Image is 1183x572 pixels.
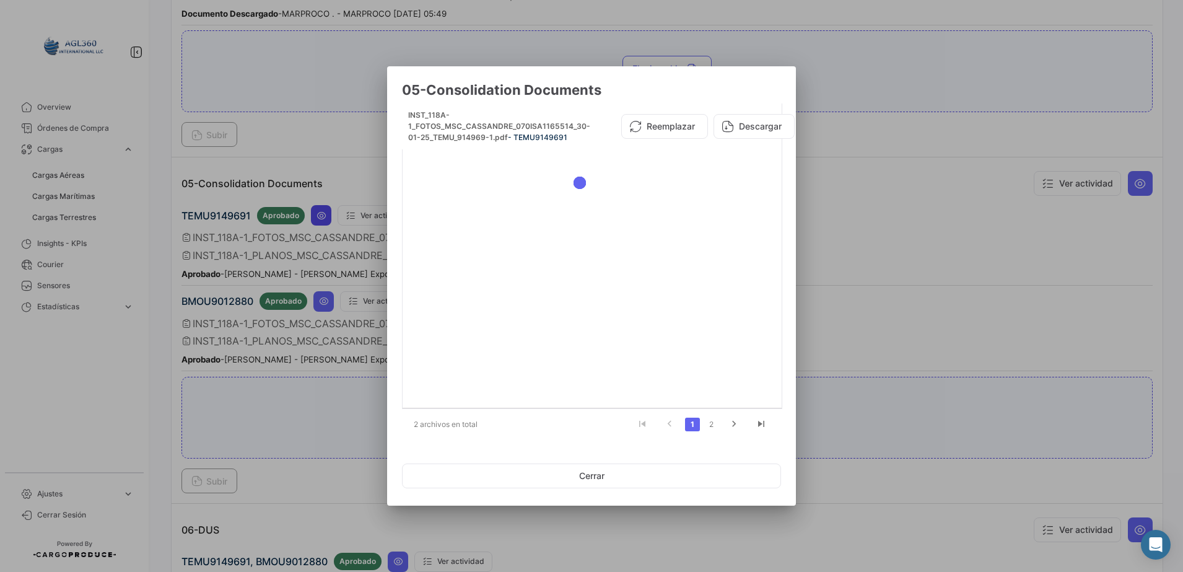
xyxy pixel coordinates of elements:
h3: 05-Consolidation Documents [402,81,781,99]
button: Reemplazar [621,114,708,139]
span: - TEMU9149691 [508,133,567,142]
a: 1 [685,418,700,431]
span: INST_118A-1_FOTOS_MSC_CASSANDRE_070ISA1165514_30-01-25_TEMU_914969-1.pdf [408,110,590,142]
a: go to next page [722,418,746,431]
a: 2 [704,418,718,431]
button: Cerrar [402,464,781,488]
li: page 1 [683,414,702,435]
a: go to previous page [658,418,681,431]
li: page 2 [702,414,720,435]
a: go to first page [631,418,654,431]
div: Abrir Intercom Messenger [1141,530,1171,560]
a: go to last page [749,418,773,431]
div: 2 archivos en total [402,409,504,440]
button: Descargar [714,114,795,139]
